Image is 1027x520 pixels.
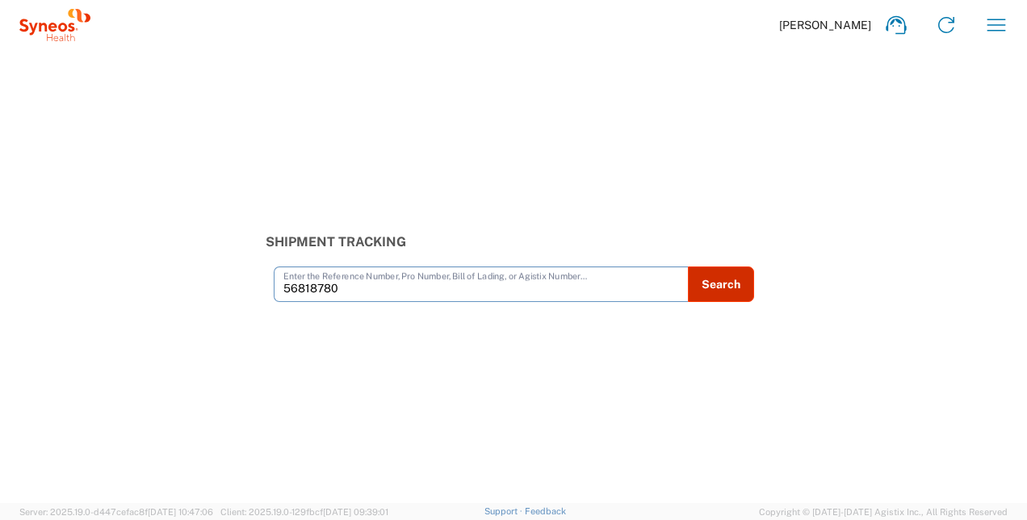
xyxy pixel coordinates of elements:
[148,507,213,517] span: [DATE] 10:47:06
[779,18,871,32] span: [PERSON_NAME]
[525,506,566,516] a: Feedback
[323,507,388,517] span: [DATE] 09:39:01
[484,506,525,516] a: Support
[19,507,213,517] span: Server: 2025.19.0-d447cefac8f
[759,505,1008,519] span: Copyright © [DATE]-[DATE] Agistix Inc., All Rights Reserved
[220,507,388,517] span: Client: 2025.19.0-129fbcf
[688,266,754,302] button: Search
[266,234,762,250] h3: Shipment Tracking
